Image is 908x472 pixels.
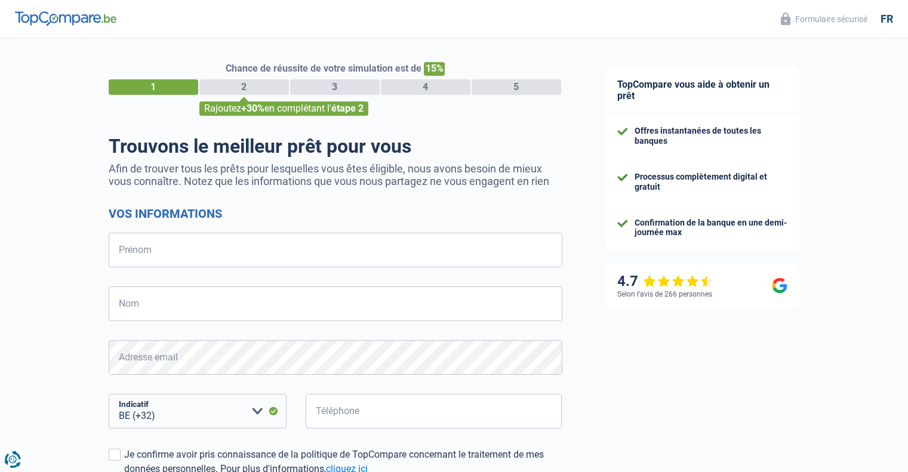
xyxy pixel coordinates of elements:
div: 4 [381,79,470,95]
span: +30% [241,103,264,114]
div: TopCompare vous aide à obtenir un prêt [605,67,799,114]
div: Selon l’avis de 266 personnes [617,290,712,298]
div: 1 [109,79,198,95]
input: 401020304 [306,394,562,428]
span: étape 2 [331,103,364,114]
div: Confirmation de la banque en une demi-journée max [635,218,787,238]
div: 2 [199,79,289,95]
p: Afin de trouver tous les prêts pour lesquelles vous êtes éligible, nous avons besoin de mieux vou... [109,162,562,187]
div: 3 [290,79,380,95]
div: Processus complètement digital et gratuit [635,172,787,192]
h2: Vos informations [109,206,562,221]
span: Chance de réussite de votre simulation est de [226,63,421,74]
button: Formulaire sécurisé [774,9,875,29]
div: 4.7 [617,273,713,290]
div: 5 [472,79,561,95]
div: Rajoutez en complétant l' [199,101,368,116]
h1: Trouvons le meilleur prêt pour vous [109,135,562,158]
span: 15% [424,62,445,76]
img: TopCompare Logo [15,11,116,26]
div: Offres instantanées de toutes les banques [635,126,787,146]
div: fr [881,13,893,26]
